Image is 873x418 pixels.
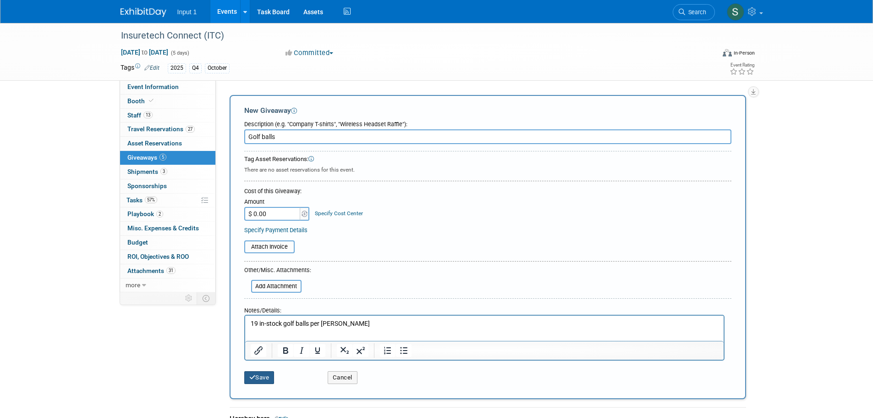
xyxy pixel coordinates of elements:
span: Booth [127,97,155,105]
span: 5 [159,154,166,161]
iframe: Rich Text Area [245,316,724,341]
div: Amount [244,198,311,207]
span: Asset Reservations [127,139,182,147]
span: Misc. Expenses & Credits [127,224,199,232]
span: [DATE] [DATE] [121,48,169,56]
span: Input 1 [177,8,197,16]
a: Asset Reservations [120,137,215,150]
span: 31 [166,267,176,274]
button: Numbered list [380,344,395,357]
a: Specify Payment Details [244,227,307,234]
img: Format-Inperson.png [723,49,732,56]
span: Travel Reservations [127,125,195,133]
a: Specify Cost Center [315,210,363,217]
a: Playbook2 [120,207,215,221]
span: 13 [143,111,153,118]
div: In-Person [733,50,755,56]
div: Notes/Details: [244,302,725,315]
td: Tags [121,63,159,73]
div: Event Rating [730,63,754,67]
i: Booth reservation complete [149,98,154,103]
button: Committed [282,48,337,58]
div: Other/Misc. Attachments: [244,266,311,277]
div: Tag Asset Reservations: [244,155,731,164]
button: Underline [310,344,325,357]
a: Event Information [120,80,215,94]
button: Cancel [328,371,357,384]
span: ROI, Objectives & ROO [127,253,189,260]
span: Shipments [127,168,167,175]
span: Tasks [126,196,157,204]
img: ExhibitDay [121,8,166,17]
a: Edit [144,65,159,71]
td: Personalize Event Tab Strip [181,292,197,304]
button: Bullet list [396,344,412,357]
button: Italic [294,344,309,357]
span: Giveaways [127,154,166,161]
a: Search [673,4,715,20]
div: New Giveaway [244,106,731,116]
span: Staff [127,111,153,119]
a: Sponsorships [120,179,215,193]
td: Toggle Event Tabs [197,292,215,304]
div: Cost of this Giveaway: [244,187,731,195]
button: Bold [278,344,293,357]
span: 57% [145,196,157,203]
a: Tasks57% [120,194,215,207]
span: more [126,281,140,289]
span: 27 [186,126,195,133]
button: Subscript [337,344,352,357]
button: Insert/edit link [251,344,266,357]
div: 2025 [168,63,186,73]
a: more [120,279,215,292]
span: 2 [156,211,163,217]
img: Susan Stout [727,3,744,21]
a: Staff13 [120,109,215,123]
a: Budget [120,236,215,250]
a: Attachments31 [120,264,215,278]
button: Save [244,371,275,384]
a: Booth [120,95,215,108]
a: Travel Reservations27 [120,123,215,136]
span: 3 [160,168,167,175]
div: Description (e.g. "Company T-shirts", "Wireless Headset Raffle"): [244,116,731,128]
a: Shipments3 [120,165,215,179]
span: Budget [127,239,148,246]
div: Q4 [189,63,202,73]
span: (5 days) [170,50,189,56]
div: Event Format [661,48,755,61]
span: Sponsorships [127,182,167,189]
div: October [205,63,230,73]
a: ROI, Objectives & ROO [120,250,215,264]
a: Misc. Expenses & Credits [120,222,215,235]
span: to [140,49,149,56]
span: Attachments [127,267,176,274]
button: Superscript [353,344,368,357]
div: There are no asset reservations for this event. [244,164,731,174]
span: Playbook [127,210,163,217]
span: Event Information [127,83,179,90]
span: Search [685,9,706,16]
a: Giveaways5 [120,151,215,165]
div: Insuretech Connect (ITC) [118,28,701,44]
